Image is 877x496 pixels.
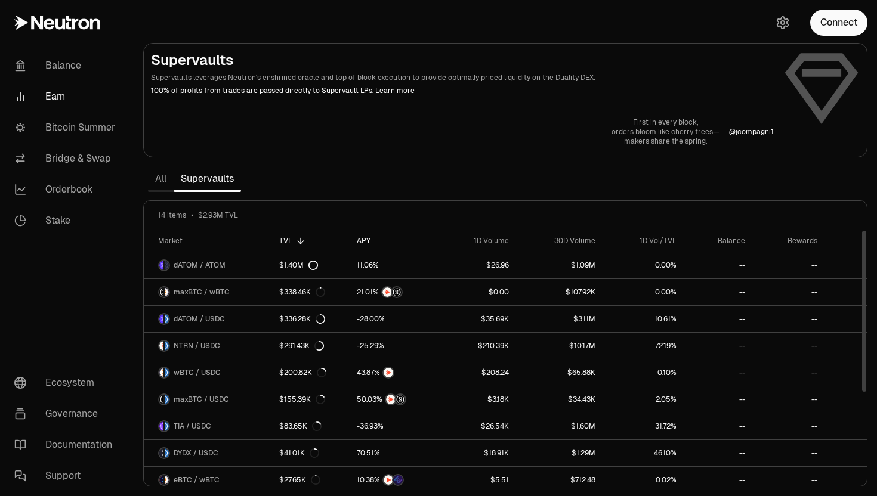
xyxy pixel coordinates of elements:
a: Governance [5,398,129,429]
a: Learn more [375,86,415,95]
a: -- [752,440,824,466]
img: NTRN [382,287,392,297]
button: Connect [810,10,867,36]
div: $291.43K [279,341,324,351]
a: Bitcoin Summer [5,112,129,143]
a: 0.10% [603,359,684,386]
a: $65.88K [516,359,603,386]
div: $27.65K [279,475,320,485]
button: NTRNStructured Points [357,286,430,298]
a: -- [752,333,824,359]
img: NTRN Logo [159,341,163,351]
a: $712.48 [516,467,603,493]
a: -- [684,440,753,466]
span: 14 items [158,210,186,220]
div: Rewards [759,236,817,246]
a: Balance [5,50,129,81]
img: USDC Logo [165,341,169,351]
a: Stake [5,205,129,236]
a: NTRNStructured Points [350,386,437,413]
div: $41.01K [279,448,319,458]
img: DYDX Logo [159,448,163,458]
a: All [148,167,174,191]
img: dATOM Logo [159,314,163,324]
img: TIA Logo [159,421,163,431]
a: $1.29M [516,440,603,466]
img: USDC Logo [165,448,169,458]
a: 10.61% [603,306,684,332]
img: NTRN [386,395,396,404]
img: dATOM Logo [159,261,163,270]
a: $34.43K [516,386,603,413]
a: TIA LogoUSDC LogoTIA / USDC [144,413,272,439]
a: NTRNStructured Points [350,279,437,305]
a: $107.92K [516,279,603,305]
img: USDC Logo [165,368,169,377]
a: $26.96 [437,252,515,278]
a: 0.00% [603,279,684,305]
a: First in every block,orders bloom like cherry trees—makers share the spring. [612,117,719,146]
span: dATOM / ATOM [174,261,226,270]
span: maxBTC / USDC [174,395,229,404]
a: $35.69K [437,306,515,332]
p: makers share the spring. [612,137,719,146]
div: 1D Volume [444,236,508,246]
a: 0.00% [603,252,684,278]
img: wBTC Logo [165,287,169,297]
a: $338.46K [272,279,350,305]
a: NTRNEtherFi Points [350,467,437,493]
a: $83.65K [272,413,350,439]
a: Documentation [5,429,129,460]
span: $2.93M TVL [198,210,238,220]
img: Structured Points [396,395,405,404]
div: TVL [279,236,342,246]
img: NTRN [384,475,393,485]
a: $18.91K [437,440,515,466]
span: TIA / USDC [174,421,211,431]
a: $1.60M [516,413,603,439]
a: $3.11M [516,306,603,332]
span: eBTC / wBTC [174,475,220,485]
a: $41.01K [272,440,350,466]
img: wBTC Logo [159,368,163,377]
a: dATOM LogoATOM LogodATOM / ATOM [144,252,272,278]
p: orders bloom like cherry trees— [612,127,719,137]
div: $200.82K [279,368,326,377]
a: dATOM LogoUSDC LogodATOM / USDC [144,306,272,332]
img: maxBTC Logo [159,287,163,297]
a: 31.72% [603,413,684,439]
a: 46.10% [603,440,684,466]
a: wBTC LogoUSDC LogowBTC / USDC [144,359,272,386]
a: 72.19% [603,333,684,359]
a: $155.39K [272,386,350,413]
a: Orderbook [5,174,129,205]
a: Support [5,460,129,491]
a: DYDX LogoUSDC LogoDYDX / USDC [144,440,272,466]
a: 2.05% [603,386,684,413]
a: NTRN [350,359,437,386]
div: $155.39K [279,395,325,404]
div: $336.28K [279,314,325,324]
img: wBTC Logo [165,475,169,485]
a: $1.09M [516,252,603,278]
a: $200.82K [272,359,350,386]
img: EtherFi Points [393,475,403,485]
a: -- [752,279,824,305]
a: $3.18K [437,386,515,413]
a: $26.54K [437,413,515,439]
img: USDC Logo [165,421,169,431]
a: -- [752,359,824,386]
a: 0.02% [603,467,684,493]
a: $27.65K [272,467,350,493]
span: dATOM / USDC [174,314,225,324]
img: Structured Points [392,287,402,297]
a: -- [752,386,824,413]
a: -- [684,333,753,359]
a: maxBTC LogoUSDC LogomaxBTC / USDC [144,386,272,413]
a: -- [684,359,753,386]
div: $83.65K [279,421,322,431]
div: 30D Volume [523,236,595,246]
a: $5.51 [437,467,515,493]
a: -- [684,306,753,332]
img: USDC Logo [165,395,169,404]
